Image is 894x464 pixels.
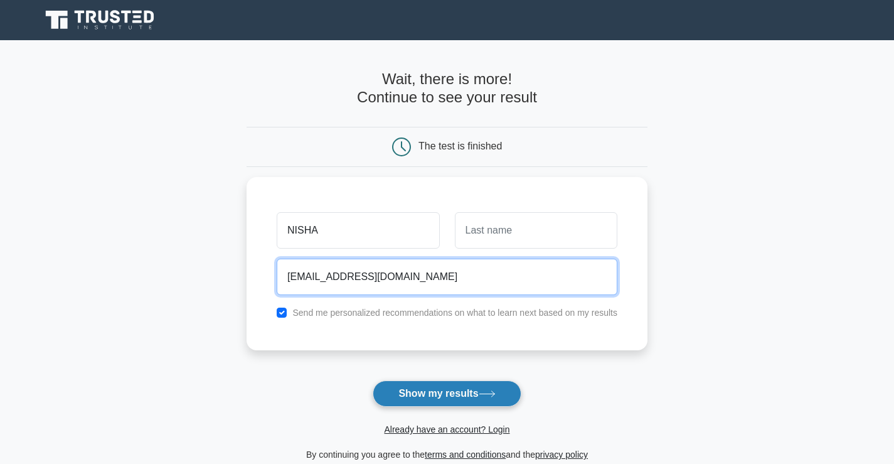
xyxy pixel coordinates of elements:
input: Email [277,259,617,295]
input: Last name [455,212,617,249]
a: Already have an account? Login [384,424,509,434]
a: privacy policy [535,450,588,460]
label: Send me personalized recommendations on what to learn next based on my results [292,308,617,318]
a: terms and conditions [425,450,506,460]
input: First name [277,212,439,249]
div: The test is finished [418,141,502,151]
h4: Wait, there is more! Continue to see your result [247,70,647,107]
button: Show my results [373,380,521,407]
div: By continuing you agree to the and the [239,447,655,462]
